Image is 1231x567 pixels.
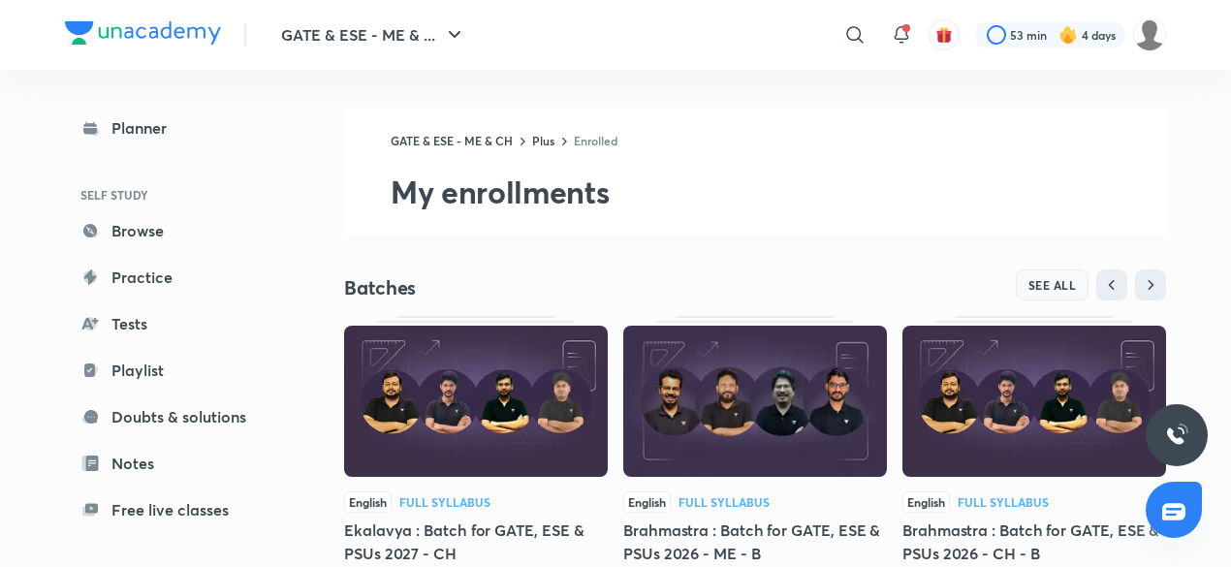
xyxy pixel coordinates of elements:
button: avatar [929,19,960,50]
img: Gungun [1133,18,1166,51]
img: Thumbnail [623,326,887,477]
a: Free live classes [65,490,290,529]
img: Thumbnail [902,326,1166,477]
a: Notes [65,444,290,483]
span: English [344,491,392,513]
h4: Batches [344,275,755,300]
img: Thumbnail [344,326,608,477]
div: Full Syllabus [679,496,770,508]
img: streak [1058,25,1078,45]
h2: My enrollments [391,173,1166,211]
span: English [902,491,950,513]
h6: SELF STUDY [65,178,290,211]
a: Enrolled [574,133,617,148]
a: GATE & ESE - ME & CH [391,133,513,148]
a: Doubts & solutions [65,397,290,436]
span: English [623,491,671,513]
img: ttu [1165,424,1188,447]
img: avatar [935,26,953,44]
a: Plus [532,133,554,148]
button: GATE & ESE - ME & ... [269,16,478,54]
div: Full Syllabus [399,496,490,508]
div: Brahmastra : Batch for GATE, ESE & PSUs 2026 - CH - B [902,519,1166,565]
div: Brahmastra : Batch for GATE, ESE & PSUs 2026 - ME - B [623,519,887,565]
a: Company Logo [65,21,221,49]
a: Browse [65,211,290,250]
a: Practice [65,258,290,297]
div: Ekalavya : Batch for GATE, ESE & PSUs 2027 - CH [344,519,608,565]
img: Company Logo [65,21,221,45]
a: Playlist [65,351,290,390]
a: Planner [65,109,290,147]
button: SEE ALL [1016,269,1089,300]
div: Full Syllabus [958,496,1049,508]
span: SEE ALL [1028,278,1077,292]
a: Tests [65,304,290,343]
